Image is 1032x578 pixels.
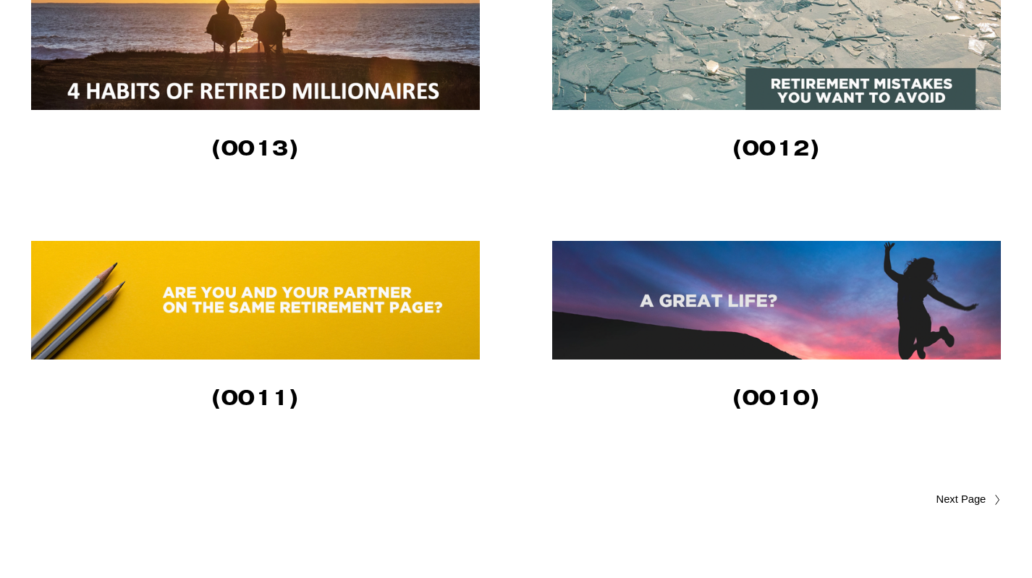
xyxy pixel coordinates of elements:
strong: (0011) [211,383,300,412]
strong: (0013) [211,134,300,162]
img: Are you and your spouse on the same retirement page?&nbsp;(0011) When it comes to retirement, are... [31,241,480,360]
strong: (0010) [732,383,821,412]
img: Four values to consider for a great life (0010) We all have values…some we choose…others choose u... [552,241,1001,360]
strong: (0012) [732,134,821,162]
